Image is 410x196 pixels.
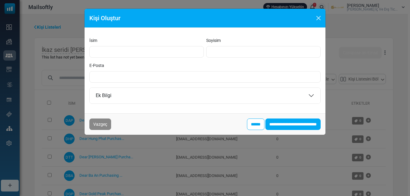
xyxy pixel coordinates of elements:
[90,88,320,103] button: Ek Bilgi
[206,37,221,44] label: Soyisim
[89,119,111,130] button: Vazgeç
[89,62,104,69] label: E-Posta
[89,14,120,23] h5: Kişi Oluştur
[314,14,323,23] button: Close
[89,37,97,44] label: İsim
